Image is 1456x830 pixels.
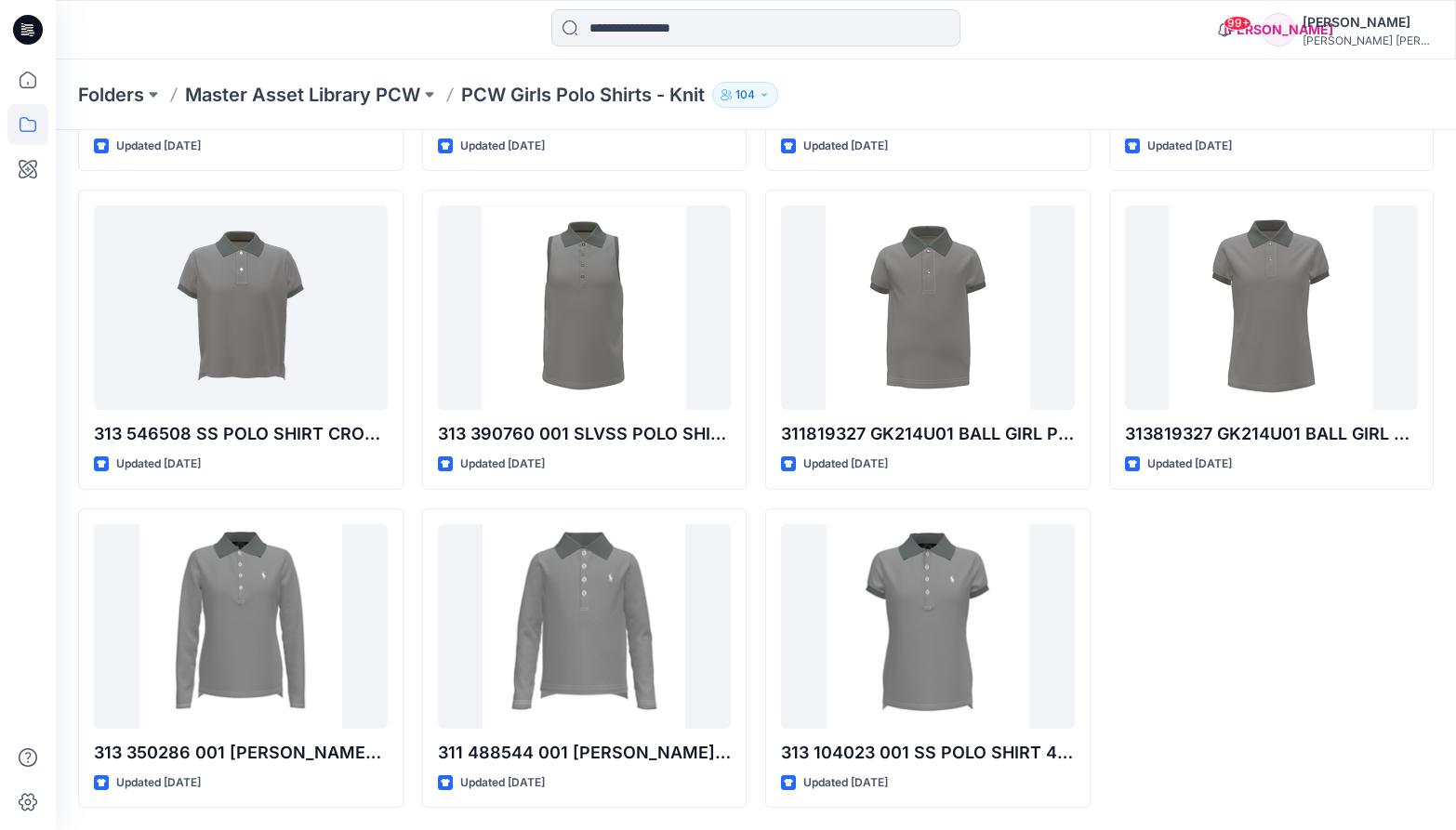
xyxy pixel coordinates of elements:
[438,205,732,410] a: 313 390760 001 SLVSS POLO SHIRT
[803,773,888,793] p: Updated [DATE]
[781,740,1075,766] p: 313 104023 001 SS POLO SHIRT 4 BTNS ENGLISH PLACKET
[1147,455,1232,474] p: Updated [DATE]
[94,524,388,729] a: 313 350286 001 LS POLO SHIRT 4 BTNS ENGLISH PLACKET
[94,740,388,766] p: 313 350286 001 [PERSON_NAME] SHIRT 4 BTNS ENGLISH PLACKET
[712,82,778,108] button: 104
[116,137,201,156] p: Updated [DATE]
[460,773,545,793] p: Updated [DATE]
[438,740,732,766] p: 311 488544 001 [PERSON_NAME] SHIRT 4 BTNS ENGLISH PLACKET
[803,455,888,474] p: Updated [DATE]
[781,421,1075,447] p: 311819327 GK214U01 BALL GIRL POLO
[781,524,1075,729] a: 313 104023 001 SS POLO SHIRT 4 BTNS ENGLISH PLACKET
[1303,33,1433,47] div: [PERSON_NAME] [PERSON_NAME]
[1147,137,1232,156] p: Updated [DATE]
[1262,13,1295,46] div: [PERSON_NAME]
[116,773,201,793] p: Updated [DATE]
[438,524,732,729] a: 311 488544 001 LS POLO SHIRT 4 BTNS ENGLISH PLACKET
[116,455,201,474] p: Updated [DATE]
[185,82,420,108] a: Master Asset Library PCW
[438,421,732,447] p: 313 390760 001 SLVSS POLO SHIRT
[1224,16,1251,31] span: 99+
[94,205,388,410] a: 313 546508 SS POLO SHIRT CROPPED
[94,421,388,447] p: 313 546508 SS POLO SHIRT CROPPED
[735,85,755,105] p: 104
[78,82,144,108] a: Folders
[1125,421,1419,447] p: 313819327 GK214U01 BALL GIRL POLO
[1125,205,1419,410] a: 313819327 GK214U01 BALL GIRL POLO
[803,137,888,156] p: Updated [DATE]
[460,455,545,474] p: Updated [DATE]
[460,137,545,156] p: Updated [DATE]
[461,82,705,108] p: PCW Girls Polo Shirts - Knit
[781,205,1075,410] a: 311819327 GK214U01 BALL GIRL POLO
[1303,11,1433,33] div: [PERSON_NAME]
